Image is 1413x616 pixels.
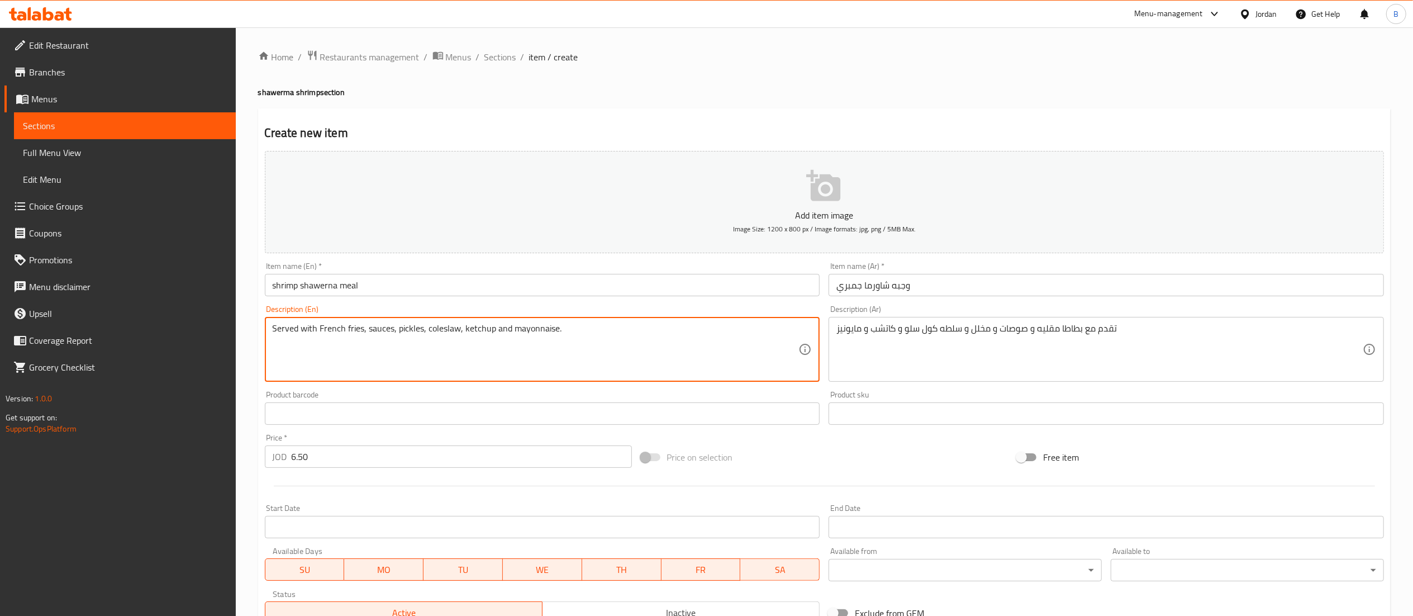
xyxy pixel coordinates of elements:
[29,361,227,374] span: Grocery Checklist
[4,354,236,381] a: Grocery Checklist
[344,558,424,581] button: MO
[14,166,236,193] a: Edit Menu
[432,50,472,64] a: Menus
[428,562,498,578] span: TU
[29,200,227,213] span: Choice Groups
[258,87,1391,98] h4: shawerma shrimp section
[424,50,428,64] li: /
[1043,451,1079,464] span: Free item
[307,50,420,64] a: Restaurants management
[29,307,227,320] span: Upsell
[733,222,916,235] span: Image Size: 1200 x 800 px / Image formats: jpg, png / 5MB Max.
[29,253,227,267] span: Promotions
[446,50,472,64] span: Menus
[740,558,820,581] button: SA
[529,50,578,64] span: item / create
[745,562,815,578] span: SA
[23,173,227,186] span: Edit Menu
[265,558,345,581] button: SU
[424,558,503,581] button: TU
[1134,7,1203,21] div: Menu-management
[265,125,1384,141] h2: Create new item
[4,273,236,300] a: Menu disclaimer
[829,274,1384,296] input: Enter name Ar
[292,446,632,468] input: Please enter price
[521,50,525,64] li: /
[298,50,302,64] li: /
[476,50,480,64] li: /
[6,391,33,406] span: Version:
[14,139,236,166] a: Full Menu View
[4,300,236,327] a: Upsell
[265,274,820,296] input: Enter name En
[349,562,419,578] span: MO
[6,410,57,425] span: Get support on:
[270,562,340,578] span: SU
[484,50,516,64] a: Sections
[666,562,736,578] span: FR
[273,323,799,376] textarea: Served with French fries, sauces, pickles, coleslaw, ketchup and mayonnaise.
[1255,8,1277,20] div: Jordan
[587,562,657,578] span: TH
[1393,8,1398,20] span: B
[29,280,227,293] span: Menu disclaimer
[4,32,236,59] a: Edit Restaurant
[258,50,1391,64] nav: breadcrumb
[320,50,420,64] span: Restaurants management
[23,146,227,159] span: Full Menu View
[4,220,236,247] a: Coupons
[29,226,227,240] span: Coupons
[1111,559,1384,581] div: ​
[503,558,582,581] button: WE
[6,421,77,436] a: Support.OpsPlatform
[4,247,236,273] a: Promotions
[14,112,236,139] a: Sections
[829,402,1384,425] input: Please enter product sku
[507,562,578,578] span: WE
[29,334,227,347] span: Coverage Report
[4,327,236,354] a: Coverage Report
[29,65,227,79] span: Branches
[667,451,733,464] span: Price on selection
[29,39,227,52] span: Edit Restaurant
[258,50,294,64] a: Home
[265,402,820,425] input: Please enter product barcode
[4,86,236,112] a: Menus
[282,209,1367,222] p: Add item image
[265,151,1384,253] button: Add item imageImage Size: 1200 x 800 px / Image formats: jpg, png / 5MB Max.
[4,59,236,86] a: Branches
[4,193,236,220] a: Choice Groups
[829,559,1102,581] div: ​
[31,92,227,106] span: Menus
[582,558,662,581] button: TH
[836,323,1363,376] textarea: تقدم مع بطاطا مقليه و صوصات و مخلل و سلطه كول سلو و كاتشب و مايونيز
[662,558,741,581] button: FR
[35,391,52,406] span: 1.0.0
[273,450,287,463] p: JOD
[23,119,227,132] span: Sections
